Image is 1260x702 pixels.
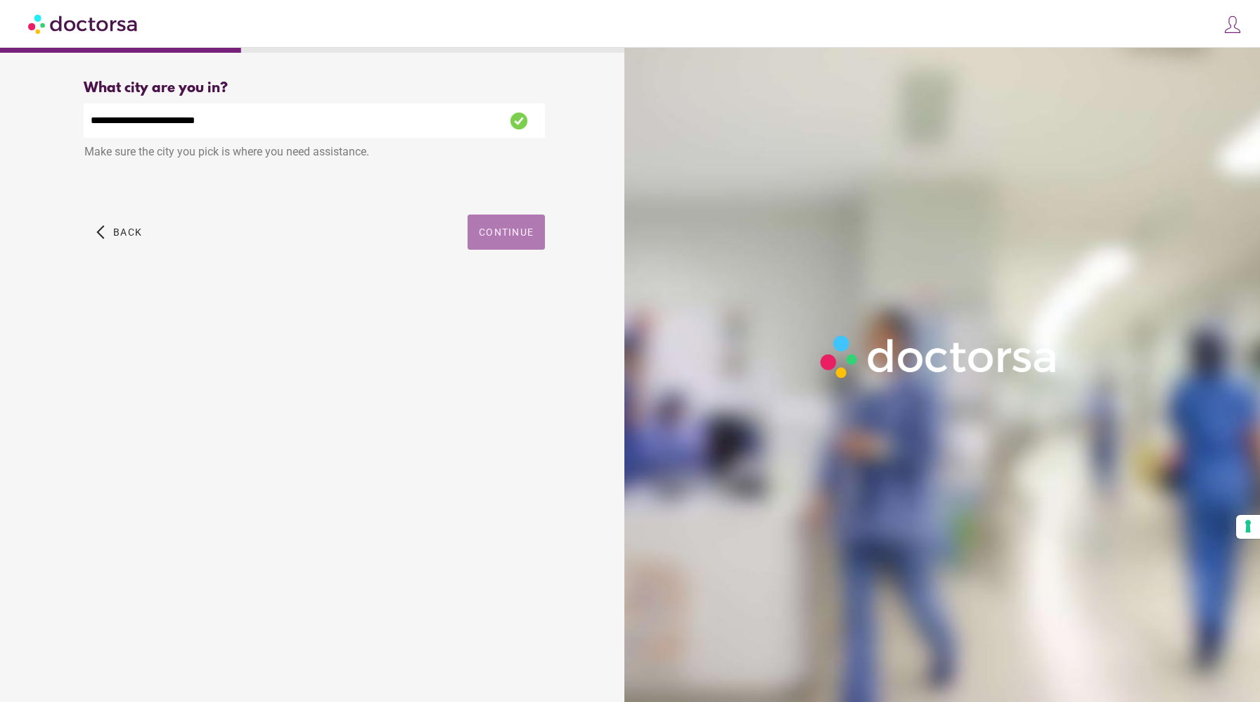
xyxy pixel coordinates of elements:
div: What city are you in? [84,80,545,96]
img: Logo-Doctorsa-trans-White-partial-flat.png [814,328,1065,385]
button: arrow_back_ios Back [91,215,148,250]
span: Continue [479,226,534,238]
img: icons8-customer-100.png [1223,15,1242,34]
div: Make sure the city you pick is where you need assistance. [84,138,545,169]
span: Back [113,226,142,238]
button: Continue [468,215,545,250]
img: Doctorsa.com [28,8,139,39]
button: Your consent preferences for tracking technologies [1236,515,1260,539]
